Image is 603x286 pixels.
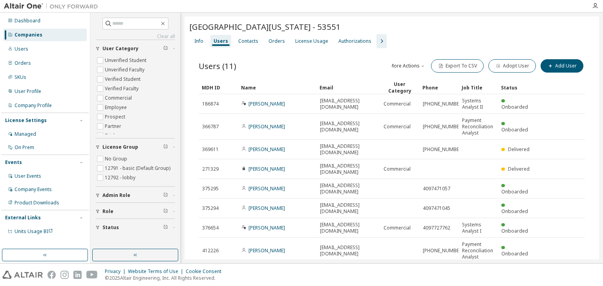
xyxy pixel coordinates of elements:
div: Phone [422,81,455,94]
span: 412226 [202,248,219,254]
label: Verified Student [105,75,142,84]
span: [EMAIL_ADDRESS][DOMAIN_NAME] [320,98,376,110]
img: Altair One [4,2,102,10]
span: Clear filter [163,224,168,231]
span: 186874 [202,101,219,107]
span: [PHONE_NUMBER] [423,248,463,254]
a: [PERSON_NAME] [249,185,285,192]
span: Admin Role [102,192,130,199]
span: Onboarded [501,104,528,110]
span: Delivered [508,166,530,172]
span: Commercial [384,101,411,107]
span: [PHONE_NUMBER] [423,101,463,107]
img: instagram.svg [60,271,69,279]
label: 12792 - lobby [105,173,137,182]
button: Admin Role [95,187,175,204]
div: On Prem [15,144,34,151]
span: 375295 [202,186,219,192]
span: 366787 [202,124,219,130]
label: Partner [105,122,123,131]
label: 12791 - basic (Default Group) [105,164,172,173]
div: Info [194,38,203,44]
div: MDH ID [202,81,235,94]
span: Onboarded [501,188,528,195]
span: Onboarded [501,228,528,234]
img: facebook.svg [48,271,56,279]
div: Privacy [105,268,128,275]
div: Events [5,159,22,166]
div: Orders [269,38,285,44]
span: Users (11) [199,60,236,71]
div: User Events [15,173,41,179]
span: Clear filter [163,144,168,150]
span: Commercial [384,124,411,130]
img: linkedin.svg [73,271,82,279]
span: 4097471045 [423,205,450,211]
span: [EMAIL_ADDRESS][DOMAIN_NAME] [320,244,376,257]
div: Orders [15,60,31,66]
button: Status [95,219,175,236]
a: [PERSON_NAME] [249,146,285,153]
a: Clear all [95,33,175,40]
span: 271329 [202,166,219,172]
label: Employee [105,103,128,112]
label: Commercial [105,93,133,103]
span: Units Usage BI [15,228,53,235]
button: Export To CSV [431,59,484,73]
div: Name [241,81,313,94]
img: altair_logo.svg [2,271,43,279]
span: Role [102,208,113,215]
div: User Category [383,81,416,94]
a: [PERSON_NAME] [249,224,285,231]
span: Commercial [384,225,411,231]
div: Product Downloads [15,200,59,206]
p: © 2025 Altair Engineering, Inc. All Rights Reserved. [105,275,226,281]
span: [EMAIL_ADDRESS][DOMAIN_NAME] [320,163,376,175]
span: 4097727762 [423,225,450,231]
a: [PERSON_NAME] [249,123,285,130]
span: Onboarded [501,250,528,257]
span: [EMAIL_ADDRESS][DOMAIN_NAME] [320,120,376,133]
span: 4097471057 [423,186,450,192]
span: Systems Analyst I [462,222,494,234]
span: Onboarded [501,208,528,215]
span: Payment Reconciliation Analyst [462,241,494,260]
div: License Usage [295,38,328,44]
a: [PERSON_NAME] [249,166,285,172]
div: Cookie Consent [186,268,226,275]
div: Website Terms of Use [128,268,186,275]
div: Users [214,38,228,44]
label: Verified Faculty [105,84,140,93]
span: Status [102,224,119,231]
span: Systems Analyst II [462,98,494,110]
div: User Profile [15,88,41,95]
a: [PERSON_NAME] [249,247,285,254]
label: Trial [105,131,116,140]
div: SKUs [15,74,26,80]
div: Dashboard [15,18,40,24]
span: 369611 [202,146,219,153]
span: Commercial [384,166,411,172]
button: User Category [95,40,175,57]
button: More Actions [389,59,426,73]
span: [EMAIL_ADDRESS][DOMAIN_NAME] [320,182,376,195]
span: 376654 [202,225,219,231]
div: Contacts [238,38,258,44]
label: No Group [105,154,129,164]
span: Delivered [508,146,530,153]
div: Company Events [15,186,52,193]
span: [GEOGRAPHIC_DATA][US_STATE] - 53551 [189,21,341,32]
span: User Category [102,46,139,52]
div: Authorizations [338,38,371,44]
div: Email [320,81,377,94]
div: Job Title [462,81,495,94]
span: Clear filter [163,192,168,199]
div: Users [15,46,28,52]
span: [EMAIL_ADDRESS][DOMAIN_NAME] [320,202,376,215]
button: Adopt User [488,59,536,73]
div: Status [501,81,534,94]
span: [EMAIL_ADDRESS][DOMAIN_NAME] [320,222,376,234]
span: [EMAIL_ADDRESS][DOMAIN_NAME] [320,143,376,156]
img: youtube.svg [86,271,98,279]
label: Unverified Faculty [105,65,146,75]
